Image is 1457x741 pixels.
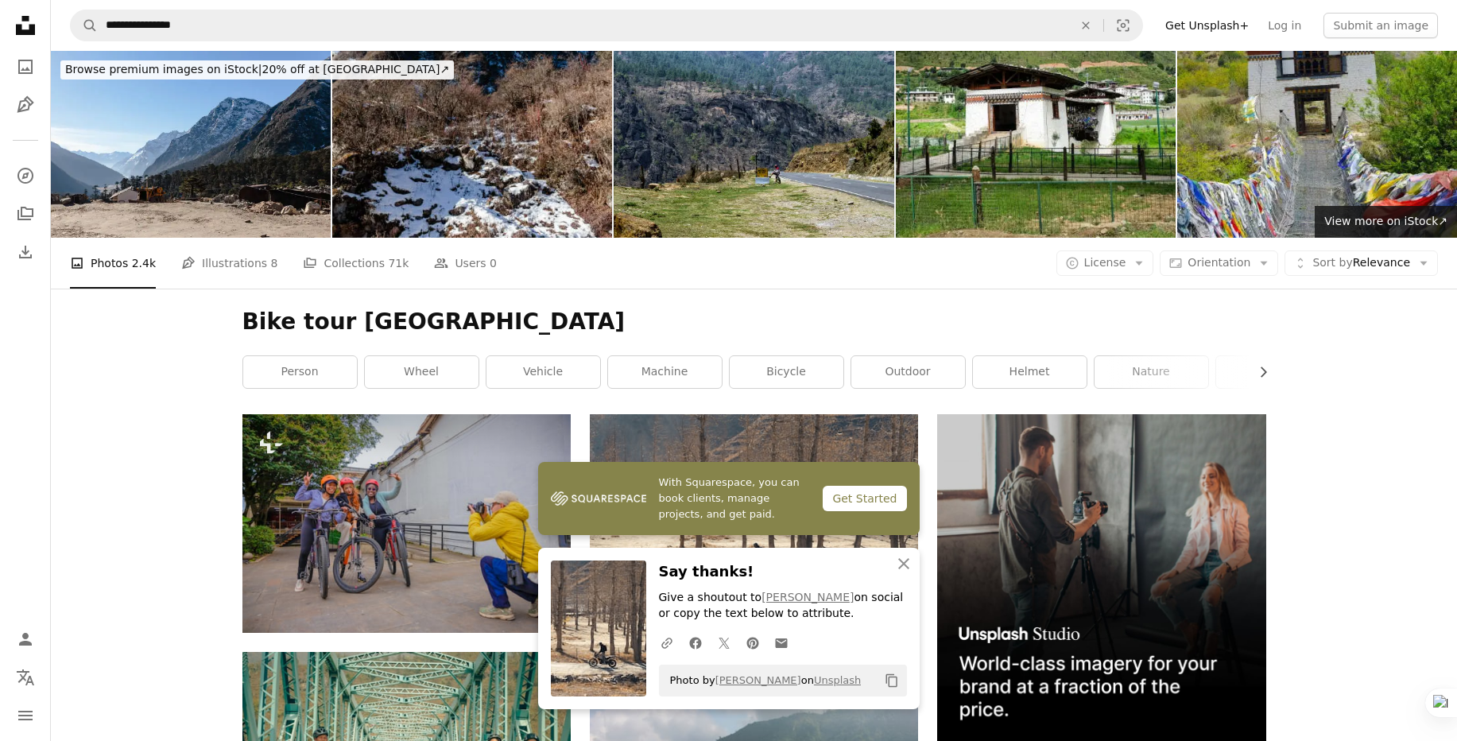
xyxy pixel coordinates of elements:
a: Share over email [767,627,796,658]
span: Sort by [1312,256,1352,269]
a: machine [608,356,722,388]
h1: Bike tour [GEOGRAPHIC_DATA] [242,308,1266,336]
p: Give a shoutout to on social or copy the text below to attribute. [659,590,907,622]
a: bicycle [730,356,843,388]
h3: Say thanks! [659,561,907,584]
a: wheel [365,356,479,388]
button: Clear [1068,10,1103,41]
a: Share on Facebook [681,627,710,658]
img: Iron chain bridge located near Tachog Lhakhang Dzong temple. Paro, Bhutan [1177,51,1457,238]
a: Explore [10,160,41,192]
a: Illustrations [10,89,41,121]
span: 8 [271,254,278,272]
span: Relevance [1312,255,1410,271]
a: Browse premium images on iStock|20% off at [GEOGRAPHIC_DATA]↗ [51,51,463,89]
a: person [243,356,357,388]
button: Submit an image [1323,13,1438,38]
a: Log in / Sign up [10,623,41,655]
a: Friends pose with their bikes while being photographed. [242,516,571,530]
a: Download History [10,236,41,268]
img: A person riding a motorcycle through a snow covered forest [590,414,918,633]
span: 0 [490,254,497,272]
div: Get Started [823,486,906,511]
a: helmet [973,356,1087,388]
button: License [1056,250,1154,276]
a: Get Unsplash+ [1156,13,1258,38]
img: Rural houses on the hill in Thimphu, Bhutan [896,51,1176,238]
a: With Squarespace, you can book clients, manage projects, and get paid.Get Started [538,462,920,535]
span: View more on iStock ↗ [1324,215,1447,227]
button: Menu [10,700,41,731]
a: outdoor [851,356,965,388]
span: Orientation [1188,256,1250,269]
a: Users 0 [434,238,497,289]
button: Copy to clipboard [878,667,905,694]
a: vehicle [486,356,600,388]
a: nature [1095,356,1208,388]
img: Yumthang Valley with trees that view from sideway. On the way to Zero Point at Lachung in winter.... [51,51,331,238]
a: View more on iStock↗ [1315,206,1457,238]
a: Share on Pinterest [738,627,767,658]
a: road [1216,356,1330,388]
a: Share on Twitter [710,627,738,658]
a: Collections [10,198,41,230]
a: Unsplash [814,674,861,686]
button: Language [10,661,41,693]
a: Log in [1258,13,1311,38]
a: Collections 71k [303,238,409,289]
a: [PERSON_NAME] [715,674,801,686]
button: Orientation [1160,250,1278,276]
button: Search Unsplash [71,10,98,41]
img: Friends pose with their bikes while being photographed. [242,414,571,633]
a: [PERSON_NAME] [761,591,854,603]
span: Photo by on [662,668,862,693]
span: Browse premium images on iStock | [65,63,262,76]
img: file-1747939142011-51e5cc87e3c9 [551,487,646,510]
button: Visual search [1104,10,1142,41]
button: Sort byRelevance [1285,250,1438,276]
a: Illustrations 8 [181,238,277,289]
form: Find visuals sitewide [70,10,1143,41]
span: 71k [388,254,409,272]
a: Photos [10,51,41,83]
span: License [1084,256,1126,269]
img: Lateral Road to Thimphu, Bhutan [614,51,893,238]
img: Mountain with snow and leaves less trees. Below with dirt road on the way to Zero Point at Lachun... [332,51,612,238]
button: scroll list to the right [1249,356,1266,388]
span: 20% off at [GEOGRAPHIC_DATA] ↗ [65,63,449,76]
span: With Squarespace, you can book clients, manage projects, and get paid. [659,475,811,522]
